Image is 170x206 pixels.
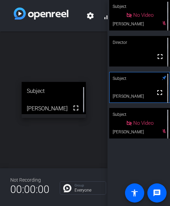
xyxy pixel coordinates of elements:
[109,36,170,49] div: Director
[156,88,164,97] mat-icon: fullscreen
[86,12,94,20] mat-icon: settings
[109,72,170,85] div: Subject
[109,108,170,121] div: Subject
[72,104,80,112] mat-icon: fullscreen
[156,52,164,61] mat-icon: fullscreen
[75,184,102,187] p: Group
[10,177,49,184] div: Not Recording
[131,189,139,197] mat-icon: accessibility
[75,188,102,192] p: Everyone
[68,8,82,24] span: Allstate Connection PODs
[133,120,154,126] span: No Video
[63,184,71,192] img: Chat Icon
[14,8,68,20] img: white-gradient.svg
[10,181,49,198] span: 00:00:00
[153,189,161,197] mat-icon: message
[133,12,154,18] span: No Video
[22,82,86,100] div: Subject
[99,8,115,24] button: signal_cellular_alt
